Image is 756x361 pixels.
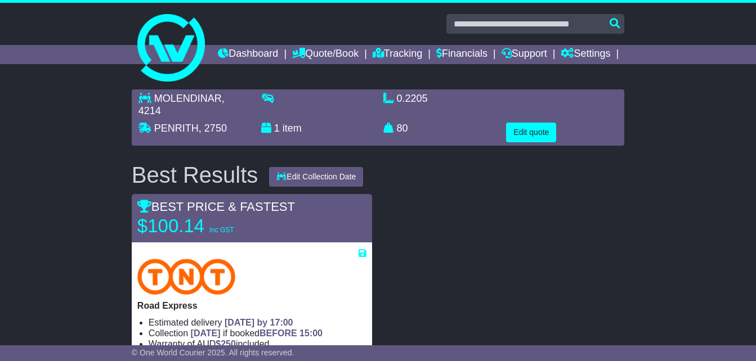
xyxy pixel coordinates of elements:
[154,93,222,104] span: MOLENDINAR
[137,215,278,237] p: $100.14
[221,339,236,349] span: 250
[274,123,280,134] span: 1
[225,318,293,327] span: [DATE] by 17:00
[216,339,236,349] span: $
[137,200,295,214] span: BEST PRICE & FASTEST
[397,123,408,134] span: 80
[137,300,367,311] p: Road Express
[126,163,264,187] div: Best Results
[149,317,367,328] li: Estimated delivery
[397,93,428,104] span: 0.2205
[506,123,556,142] button: Edit quote
[154,123,199,134] span: PENRITH
[561,45,610,64] a: Settings
[191,328,323,338] span: if booked
[138,93,225,116] span: , 4214
[137,259,235,295] img: TNT Domestic: Road Express
[191,328,221,338] span: [DATE]
[149,328,367,339] li: Collection
[292,45,359,64] a: Quote/Book
[373,45,422,64] a: Tracking
[132,348,294,357] span: © One World Courier 2025. All rights reserved.
[436,45,487,64] a: Financials
[502,45,547,64] a: Support
[149,339,367,349] li: Warranty of AUD included.
[299,328,323,338] span: 15:00
[269,167,363,187] button: Edit Collection Date
[218,45,278,64] a: Dashboard
[283,123,302,134] span: item
[199,123,227,134] span: , 2750
[260,328,297,338] span: BEFORE
[209,226,234,234] span: inc GST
